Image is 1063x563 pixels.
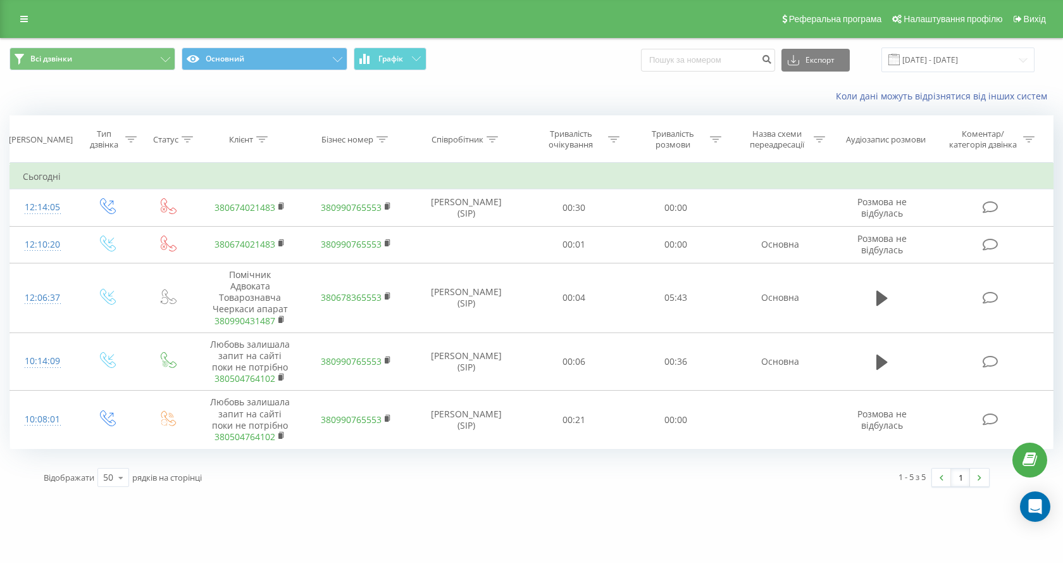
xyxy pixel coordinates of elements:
span: Реферальна програма [789,14,882,24]
a: 380504764102 [214,431,275,443]
td: 00:04 [523,263,625,332]
div: Тривалість розмови [639,129,707,150]
td: 05:43 [625,263,727,332]
div: Статус [153,134,178,145]
div: Клієнт [229,134,253,145]
button: Основний [182,47,347,70]
div: Тривалість очікування [537,129,605,150]
td: Основна [727,263,833,332]
a: 380674021483 [214,201,275,213]
div: Тип дзвінка [86,129,122,150]
td: Основна [727,332,833,391]
a: 1 [951,469,970,486]
span: Відображати [44,472,94,483]
input: Пошук за номером [641,49,775,72]
td: 00:00 [625,391,727,449]
a: 380990765553 [321,238,382,250]
td: 00:36 [625,332,727,391]
span: Розмова не відбулась [857,408,907,431]
button: Експорт [781,49,850,72]
div: Аудіозапис розмови [846,134,926,145]
a: 380504764102 [214,372,275,384]
div: 12:14:05 [23,195,63,220]
td: [PERSON_NAME] (SIP) [409,263,523,332]
a: 380678365553 [321,291,382,303]
a: 380990431487 [214,315,275,327]
button: Графік [354,47,426,70]
td: 00:00 [625,226,727,263]
span: Розмова не відбулась [857,196,907,219]
td: Любовь залишала запит на сайті поки не потрібно [197,332,303,391]
span: Вихід [1024,14,1046,24]
td: 00:21 [523,391,625,449]
td: [PERSON_NAME] (SIP) [409,189,523,226]
span: Розмова не відбулась [857,232,907,256]
td: [PERSON_NAME] (SIP) [409,391,523,449]
span: Графік [378,54,403,63]
a: Коли дані можуть відрізнятися вiд інших систем [836,90,1054,102]
a: 380674021483 [214,238,275,250]
td: Помічник Адвоката Товарознавча Чееркаси апарат [197,263,303,332]
a: 380990765553 [321,355,382,367]
div: Open Intercom Messenger [1020,491,1050,522]
span: Всі дзвінки [30,54,72,64]
td: 00:06 [523,332,625,391]
div: Назва схеми переадресації [743,129,811,150]
button: Всі дзвінки [9,47,175,70]
td: 00:01 [523,226,625,263]
div: [PERSON_NAME] [9,134,73,145]
td: Любовь залишала запит на сайті поки не потрібно [197,391,303,449]
td: Сьогодні [10,164,1054,189]
td: 00:00 [625,189,727,226]
div: Бізнес номер [321,134,373,145]
div: 10:14:09 [23,349,63,374]
span: Налаштування профілю [904,14,1002,24]
td: 00:30 [523,189,625,226]
div: 1 - 5 з 5 [898,471,926,483]
td: Основна [727,226,833,263]
td: [PERSON_NAME] (SIP) [409,332,523,391]
div: 12:06:37 [23,286,63,310]
div: 12:10:20 [23,232,63,257]
span: рядків на сторінці [132,472,202,483]
div: 50 [103,471,113,484]
div: Співробітник [432,134,483,145]
div: Коментар/категорія дзвінка [946,129,1020,150]
a: 380990765553 [321,201,382,213]
a: 380990765553 [321,414,382,426]
div: 10:08:01 [23,407,63,432]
